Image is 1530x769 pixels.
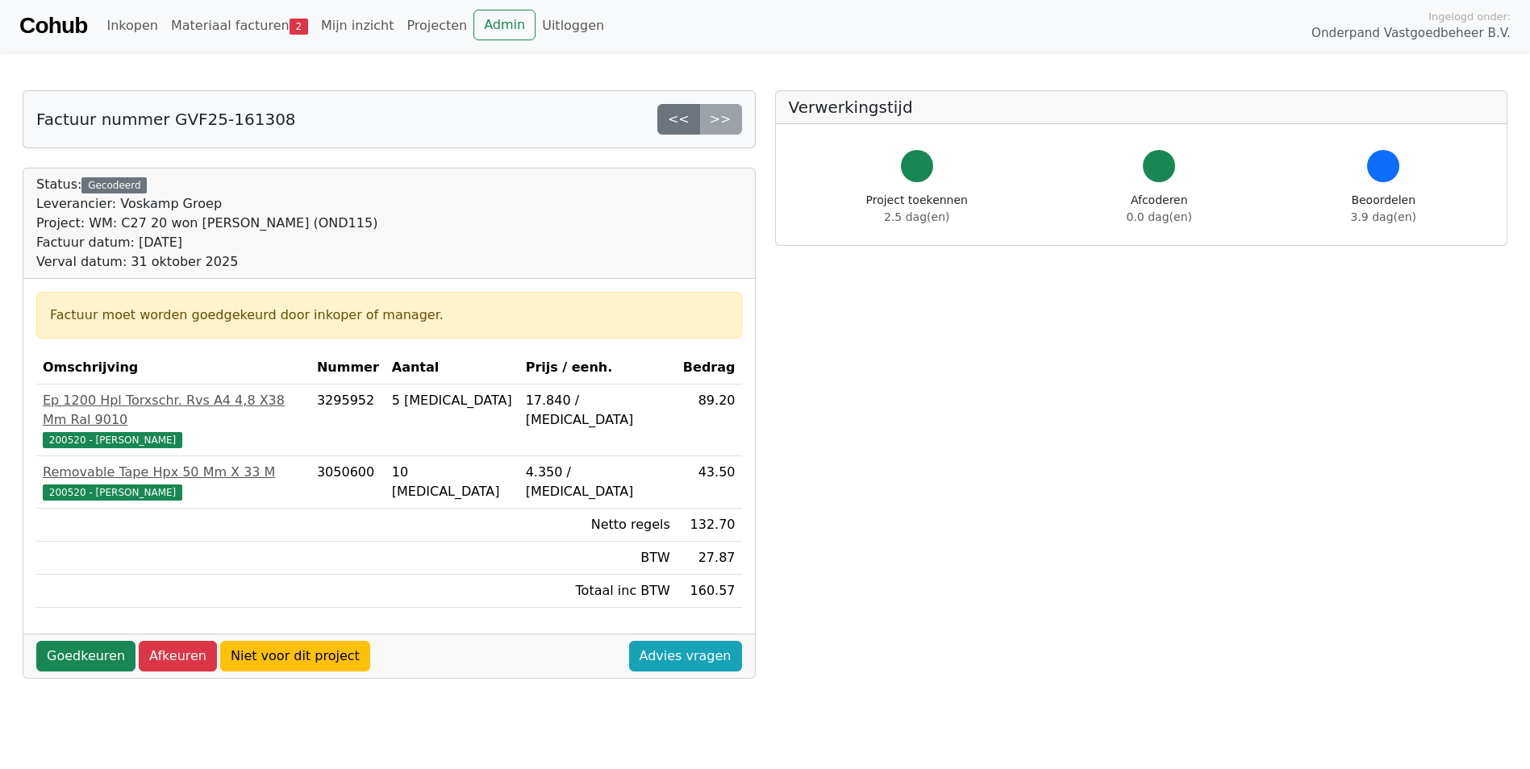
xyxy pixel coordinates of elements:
[36,233,377,252] div: Factuur datum: [DATE]
[220,641,370,671] a: Niet voor dit project
[315,10,401,42] a: Mijn inzicht
[43,463,304,482] div: Removable Tape Hpx 50 Mm X 33 M
[43,391,304,430] div: Ep 1200 Hpl Torxschr. Rvs A4 4,8 X38 Mm Ral 9010
[43,463,304,501] a: Removable Tape Hpx 50 Mm X 33 M200520 - [PERSON_NAME]
[526,391,670,430] div: 17.840 / [MEDICAL_DATA]
[311,456,386,509] td: 3050600
[789,98,1495,117] h5: Verwerkingstijd
[1311,24,1511,43] span: Onderpand Vastgoedbeheer B.V.
[1127,210,1192,223] span: 0.0 dag(en)
[519,509,677,542] td: Netto regels
[311,384,386,456] td: 3295952
[884,210,949,223] span: 2.5 dag(en)
[36,214,377,233] div: Project: WM: C27 20 won [PERSON_NAME] (OND115)
[677,456,742,509] td: 43.50
[473,10,536,40] a: Admin
[519,575,677,608] td: Totaal inc BTW
[36,110,296,129] h5: Factuur nummer GVF25-161308
[1127,192,1192,226] div: Afcoderen
[36,252,377,272] div: Verval datum: 31 oktober 2025
[677,351,742,384] th: Bedrag
[36,175,377,272] div: Status:
[677,384,742,456] td: 89.20
[311,351,386,384] th: Nummer
[657,104,700,135] a: <<
[19,6,87,45] a: Cohub
[1428,9,1511,24] span: Ingelogd onder:
[526,463,670,501] div: 4.350 / [MEDICAL_DATA]
[629,641,742,671] a: Advies vragen
[50,306,728,325] div: Factuur moet worden goedgekeurd door inkoper of manager.
[677,542,742,575] td: 27.87
[400,10,473,42] a: Projecten
[392,391,513,410] div: 5 [MEDICAL_DATA]
[81,177,147,193] div: Gecodeerd
[519,351,677,384] th: Prijs / eenh.
[139,641,217,671] a: Afkeuren
[43,484,182,501] span: 200520 - [PERSON_NAME]
[866,192,968,226] div: Project toekennen
[290,19,308,35] span: 2
[677,509,742,542] td: 132.70
[386,351,519,384] th: Aantal
[43,432,182,448] span: 200520 - [PERSON_NAME]
[536,10,611,42] a: Uitloggen
[1351,192,1416,226] div: Beoordelen
[519,542,677,575] td: BTW
[36,194,377,214] div: Leverancier: Voskamp Groep
[677,575,742,608] td: 160.57
[36,641,135,671] a: Goedkeuren
[36,351,311,384] th: Omschrijving
[392,463,513,501] div: 10 [MEDICAL_DATA]
[1351,210,1416,223] span: 3.9 dag(en)
[165,10,315,42] a: Materiaal facturen2
[43,391,304,449] a: Ep 1200 Hpl Torxschr. Rvs A4 4,8 X38 Mm Ral 9010200520 - [PERSON_NAME]
[100,10,164,42] a: Inkopen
